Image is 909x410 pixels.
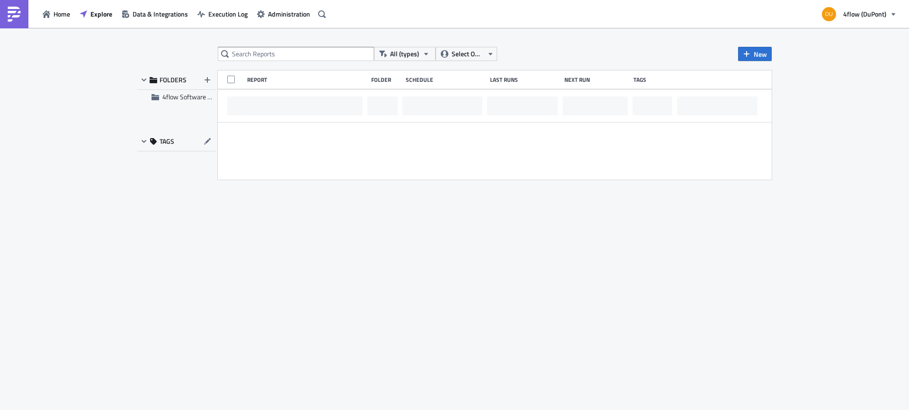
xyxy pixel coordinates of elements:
span: Administration [268,9,310,19]
button: Execution Log [193,7,252,21]
span: New [754,49,767,59]
button: Explore [75,7,117,21]
button: Select Owner [436,47,497,61]
button: Home [38,7,75,21]
span: Explore [90,9,112,19]
img: Avatar [821,6,837,22]
span: FOLDERS [160,76,187,84]
span: TAGS [160,137,174,146]
div: Schedule [406,76,485,83]
span: Select Owner [452,49,483,59]
div: Tags [633,76,673,83]
button: All (types) [374,47,436,61]
button: New [738,47,772,61]
input: Search Reports [218,47,374,61]
span: 4flow Software KAM [162,92,221,102]
button: 4flow (DuPont) [816,4,902,25]
span: All (types) [390,49,419,59]
img: PushMetrics [7,7,22,22]
span: Home [53,9,70,19]
button: Administration [252,7,315,21]
div: Folder [371,76,401,83]
div: Last Runs [490,76,560,83]
div: Next Run [564,76,629,83]
div: Report [247,76,366,83]
span: Execution Log [208,9,248,19]
span: Data & Integrations [133,9,188,19]
button: Data & Integrations [117,7,193,21]
span: 4flow (DuPont) [843,9,886,19]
